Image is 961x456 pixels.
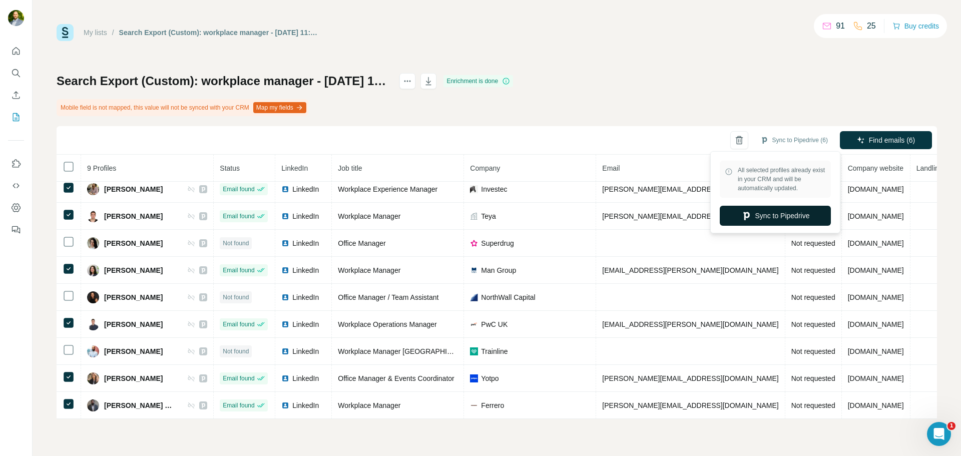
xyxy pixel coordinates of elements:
[840,131,932,149] button: Find emails (6)
[281,293,289,301] img: LinkedIn logo
[223,266,254,275] span: Email found
[338,185,437,193] span: Workplace Experience Manager
[281,320,289,328] img: LinkedIn logo
[8,221,24,239] button: Feedback
[104,373,163,383] span: [PERSON_NAME]
[281,347,289,355] img: LinkedIn logo
[602,185,778,193] span: [PERSON_NAME][EMAIL_ADDRESS][DOMAIN_NAME]
[481,346,508,356] span: Trainline
[112,28,114,38] li: /
[602,401,778,409] span: [PERSON_NAME][EMAIL_ADDRESS][DOMAIN_NAME]
[338,374,454,382] span: Office Manager & Events Coordinator
[223,347,249,356] span: Not found
[223,239,249,248] span: Not found
[338,347,475,355] span: Workplace Manager [GEOGRAPHIC_DATA]
[223,401,254,410] span: Email found
[947,422,955,430] span: 1
[470,164,500,172] span: Company
[848,185,904,193] span: [DOMAIN_NAME]
[8,155,24,173] button: Use Surfe on LinkedIn
[87,164,116,172] span: 9 Profiles
[281,185,289,193] img: LinkedIn logo
[470,320,478,328] img: company-logo
[602,164,620,172] span: Email
[292,346,319,356] span: LinkedIn
[481,292,535,302] span: NorthWall Capital
[481,373,499,383] span: Yotpo
[87,264,99,276] img: Avatar
[87,318,99,330] img: Avatar
[87,399,99,411] img: Avatar
[87,237,99,249] img: Avatar
[281,266,289,274] img: LinkedIn logo
[848,293,904,301] span: [DOMAIN_NAME]
[87,291,99,303] img: Avatar
[869,135,915,145] span: Find emails (6)
[87,345,99,357] img: Avatar
[223,320,254,329] span: Email found
[223,185,254,194] span: Email found
[281,401,289,409] img: LinkedIn logo
[292,211,319,221] span: LinkedIn
[104,265,163,275] span: [PERSON_NAME]
[104,292,163,302] span: [PERSON_NAME]
[470,374,478,382] img: company-logo
[927,422,951,446] iframe: Intercom live chat
[292,184,319,194] span: LinkedIn
[338,164,362,172] span: Job title
[104,211,163,221] span: [PERSON_NAME]
[8,64,24,82] button: Search
[481,400,504,410] span: Ferrero
[848,401,904,409] span: [DOMAIN_NAME]
[916,164,943,172] span: Landline
[399,73,415,89] button: actions
[848,320,904,328] span: [DOMAIN_NAME]
[848,266,904,274] span: [DOMAIN_NAME]
[8,177,24,195] button: Use Surfe API
[892,19,939,33] button: Buy credits
[8,199,24,217] button: Dashboard
[281,212,289,220] img: LinkedIn logo
[338,320,436,328] span: Workplace Operations Manager
[87,372,99,384] img: Avatar
[791,401,835,409] span: Not requested
[738,166,826,193] span: All selected profiles already exist in your CRM and will be automatically updated.
[338,401,400,409] span: Workplace Manager
[602,266,778,274] span: [EMAIL_ADDRESS][PERSON_NAME][DOMAIN_NAME]
[848,164,903,172] span: Company website
[253,102,306,113] button: Map my fields
[104,346,163,356] span: [PERSON_NAME]
[470,401,478,409] img: company-logo
[848,374,904,382] span: [DOMAIN_NAME]
[57,99,308,116] div: Mobile field is not mapped, this value will not be synced with your CRM
[791,320,835,328] span: Not requested
[338,293,438,301] span: Office Manager / Team Assistant
[281,164,308,172] span: LinkedIn
[481,184,507,194] span: Investec
[791,374,835,382] span: Not requested
[848,239,904,247] span: [DOMAIN_NAME]
[8,108,24,126] button: My lists
[753,133,835,148] button: Sync to Pipedrive (6)
[481,238,514,248] span: Superdrug
[87,183,99,195] img: Avatar
[602,320,778,328] span: [EMAIL_ADDRESS][PERSON_NAME][DOMAIN_NAME]
[8,86,24,104] button: Enrich CSV
[84,29,107,37] a: My lists
[848,347,904,355] span: [DOMAIN_NAME]
[481,211,496,221] span: Teya
[470,239,478,247] img: company-logo
[223,212,254,221] span: Email found
[848,212,904,220] span: [DOMAIN_NAME]
[281,374,289,382] img: LinkedIn logo
[470,293,478,301] img: company-logo
[481,319,508,329] span: PwC UK
[292,265,319,275] span: LinkedIn
[836,20,845,32] p: 91
[292,238,319,248] span: LinkedIn
[104,400,177,410] span: [PERSON_NAME] MIWFM
[292,319,319,329] span: LinkedIn
[281,239,289,247] img: LinkedIn logo
[338,212,400,220] span: Workplace Manager
[481,265,516,275] span: Man Group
